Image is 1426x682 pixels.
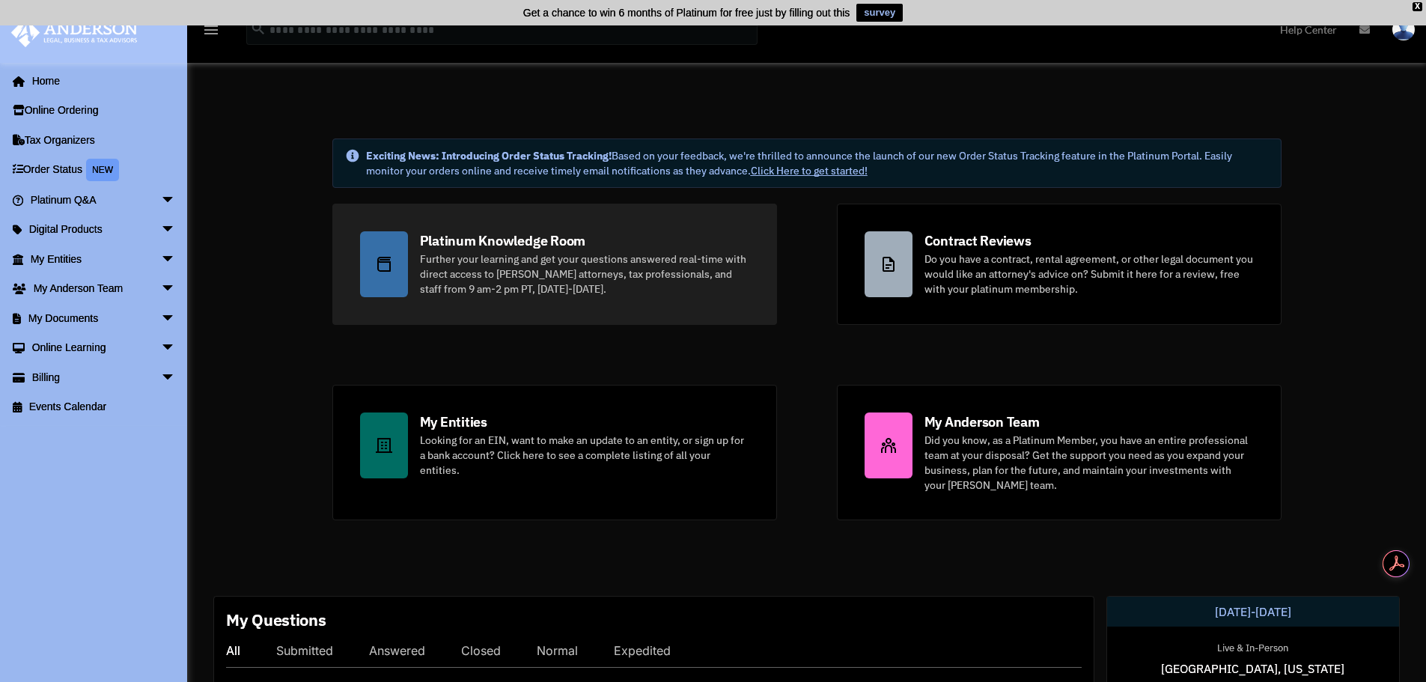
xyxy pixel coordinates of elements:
a: survey [856,4,903,22]
div: Did you know, as a Platinum Member, you have an entire professional team at your disposal? Get th... [924,433,1254,493]
a: Home [10,66,191,96]
div: All [226,643,240,658]
span: arrow_drop_down [161,185,191,216]
img: User Pic [1392,19,1415,40]
a: Platinum Q&Aarrow_drop_down [10,185,198,215]
span: arrow_drop_down [161,244,191,275]
div: [DATE]-[DATE] [1107,597,1399,627]
span: arrow_drop_down [161,215,191,246]
a: Order StatusNEW [10,155,198,186]
div: Looking for an EIN, want to make an update to an entity, or sign up for a bank account? Click her... [420,433,749,478]
div: My Entities [420,412,487,431]
span: arrow_drop_down [161,303,191,334]
a: Billingarrow_drop_down [10,362,198,392]
a: My Anderson Teamarrow_drop_down [10,274,198,304]
div: Contract Reviews [924,231,1032,250]
i: search [250,20,266,37]
div: Closed [461,643,501,658]
div: NEW [86,159,119,181]
a: Tax Organizers [10,125,198,155]
a: Click Here to get started! [751,164,868,177]
div: My Questions [226,609,326,631]
a: Online Ordering [10,96,198,126]
div: Do you have a contract, rental agreement, or other legal document you would like an attorney's ad... [924,252,1254,296]
a: menu [202,26,220,39]
a: My Documentsarrow_drop_down [10,303,198,333]
span: arrow_drop_down [161,362,191,393]
strong: Exciting News: Introducing Order Status Tracking! [366,149,612,162]
a: Events Calendar [10,392,198,422]
div: Based on your feedback, we're thrilled to announce the launch of our new Order Status Tracking fe... [366,148,1269,178]
span: arrow_drop_down [161,274,191,305]
div: Expedited [614,643,671,658]
div: Answered [369,643,425,658]
div: Normal [537,643,578,658]
span: [GEOGRAPHIC_DATA], [US_STATE] [1161,660,1344,678]
div: close [1413,2,1422,11]
div: Submitted [276,643,333,658]
a: Online Learningarrow_drop_down [10,333,198,363]
div: Platinum Knowledge Room [420,231,586,250]
span: arrow_drop_down [161,333,191,364]
i: menu [202,21,220,39]
div: My Anderson Team [924,412,1040,431]
a: My Entitiesarrow_drop_down [10,244,198,274]
div: Further your learning and get your questions answered real-time with direct access to [PERSON_NAM... [420,252,749,296]
div: Get a chance to win 6 months of Platinum for free just by filling out this [523,4,850,22]
a: Platinum Knowledge Room Further your learning and get your questions answered real-time with dire... [332,204,777,325]
a: My Anderson Team Did you know, as a Platinum Member, you have an entire professional team at your... [837,385,1282,520]
a: Digital Productsarrow_drop_down [10,215,198,245]
img: Anderson Advisors Platinum Portal [7,18,142,47]
a: My Entities Looking for an EIN, want to make an update to an entity, or sign up for a bank accoun... [332,385,777,520]
div: Live & In-Person [1205,639,1300,654]
a: Contract Reviews Do you have a contract, rental agreement, or other legal document you would like... [837,204,1282,325]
